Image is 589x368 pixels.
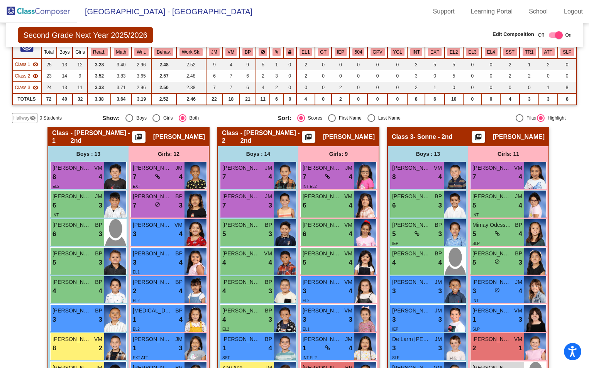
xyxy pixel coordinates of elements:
th: Gifted and Talented [315,46,332,59]
th: Student Study Team [500,46,520,59]
span: [PERSON_NAME] [323,133,375,141]
td: 11 [256,93,270,105]
td: 7 [222,70,240,82]
td: 2.52 [176,59,206,70]
td: 0 [367,59,388,70]
span: 6 [303,229,306,239]
th: Janet Manigan [206,46,222,59]
span: Sort: [278,115,291,122]
button: JM [209,48,220,56]
mat-icon: visibility [32,61,39,68]
button: EL3 [466,48,479,56]
td: 4 [222,59,240,70]
td: 2 [520,70,539,82]
mat-icon: picture_as_pdf [134,133,143,144]
th: Speech Only IEP [558,46,577,59]
mat-radio-group: Select an option [278,114,447,122]
td: 2 [296,70,315,82]
td: 0 [315,82,332,93]
td: 0 [463,93,482,105]
th: Keep with teacher [283,46,296,59]
span: Class 1 [52,129,71,145]
th: Chronic Absenteeism [539,46,558,59]
td: 0 [283,93,296,105]
th: English Language Learner 4 [482,46,500,59]
span: BP [95,221,102,229]
td: 0 [315,59,332,70]
td: 7 [206,82,222,93]
span: 4 [179,172,183,182]
span: 3 [133,229,136,239]
td: 0 [349,82,367,93]
span: 6 [303,201,306,211]
td: 0 [463,59,482,70]
div: Boys : 14 [218,146,298,162]
span: [PERSON_NAME] [392,164,431,172]
span: [PERSON_NAME] [PERSON_NAME] [392,221,431,229]
span: VM [434,164,442,172]
span: Second Grade Next Year 2025/2026 [18,27,153,43]
a: Support [427,5,461,18]
span: [PERSON_NAME] [52,221,91,229]
th: Total [41,46,57,59]
span: Class 1 [15,61,30,68]
span: [PERSON_NAME] [52,164,91,172]
td: 72 [41,93,57,105]
td: 13 [57,59,73,70]
td: 1 [425,82,444,93]
span: [PERSON_NAME] [PERSON_NAME] [303,164,341,172]
span: VM [344,221,352,229]
th: Tier 1 [520,46,539,59]
button: GPV [371,48,385,56]
span: JM [515,192,522,201]
th: Introvert [407,46,425,59]
span: 3 [269,229,272,239]
span: INT [52,213,59,217]
span: BP [175,192,183,201]
span: [PERSON_NAME] [472,192,511,201]
td: 0 [388,93,407,105]
a: School [523,5,554,18]
span: 3 [99,201,102,211]
th: Individualized Education Plan [332,46,349,59]
span: BP [435,221,442,229]
span: INT [472,213,479,217]
td: Beth Sonne - Sonne - 2nd [12,82,41,93]
span: BP [265,221,272,229]
td: 0 [482,93,500,105]
span: [PERSON_NAME] [PERSON_NAME] [222,221,261,229]
td: 3.28 [88,59,111,70]
td: 0 [482,59,500,70]
div: Girls: 12 [129,146,209,162]
button: Read. [91,48,108,56]
div: Last Name [375,115,401,122]
td: 4 [296,93,315,105]
button: GT [318,48,329,56]
td: 2 [270,82,283,93]
td: 0 [520,82,539,93]
span: do_not_disturb_alt [155,202,160,207]
td: 3.19 [132,93,151,105]
button: Math [114,48,129,56]
span: [PERSON_NAME] [133,221,171,229]
span: EL2 [52,184,59,189]
span: [PERSON_NAME] [303,192,341,201]
td: 0 [463,82,482,93]
td: 5 [425,59,444,70]
span: 5 [472,229,476,239]
button: Writ. [134,48,148,56]
span: VM [344,192,352,201]
td: 5 [445,59,463,70]
td: 40 [57,93,73,105]
span: INT EL2 [303,184,317,189]
td: 3 [270,70,283,82]
td: 12 [73,59,88,70]
span: JM [345,164,352,172]
td: 21 [240,93,256,105]
td: 0 [367,93,388,105]
th: Boys [57,46,73,59]
td: 0 [558,59,577,70]
button: BP [242,48,253,56]
td: 0 [463,70,482,82]
td: 2.52 [151,93,176,105]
